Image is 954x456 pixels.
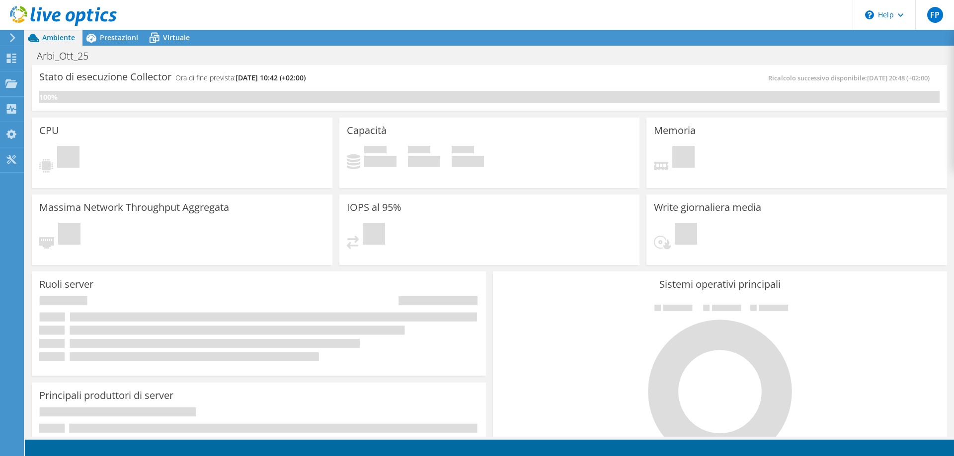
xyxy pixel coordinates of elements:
[408,146,430,156] span: Disponibile
[768,73,935,82] span: Ricalcolo successivo disponibile:
[363,223,385,247] span: In sospeso
[236,73,306,82] span: [DATE] 10:42 (+02:00)
[100,33,138,42] span: Prestazioni
[867,73,930,82] span: [DATE] 20:48 (+02:00)
[452,146,474,156] span: Totale
[452,156,484,167] h4: 0 GiB
[347,125,387,136] h3: Capacità
[654,202,761,213] h3: Write giornaliera media
[364,146,387,156] span: In uso
[39,125,59,136] h3: CPU
[32,51,104,62] h1: Arbi_Ott_25
[654,125,696,136] h3: Memoria
[500,279,940,290] h3: Sistemi operativi principali
[58,223,80,247] span: In sospeso
[927,7,943,23] span: FP
[865,10,874,19] svg: \n
[42,33,75,42] span: Ambiente
[39,279,93,290] h3: Ruoli server
[672,146,695,170] span: In sospeso
[347,202,401,213] h3: IOPS al 95%
[408,156,440,167] h4: 0 GiB
[39,390,173,401] h3: Principali produttori di server
[57,146,79,170] span: In sospeso
[163,33,190,42] span: Virtuale
[175,72,306,83] h4: Ora di fine prevista:
[675,223,697,247] span: In sospeso
[39,202,229,213] h3: Massima Network Throughput Aggregata
[364,156,397,167] h4: 0 GiB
